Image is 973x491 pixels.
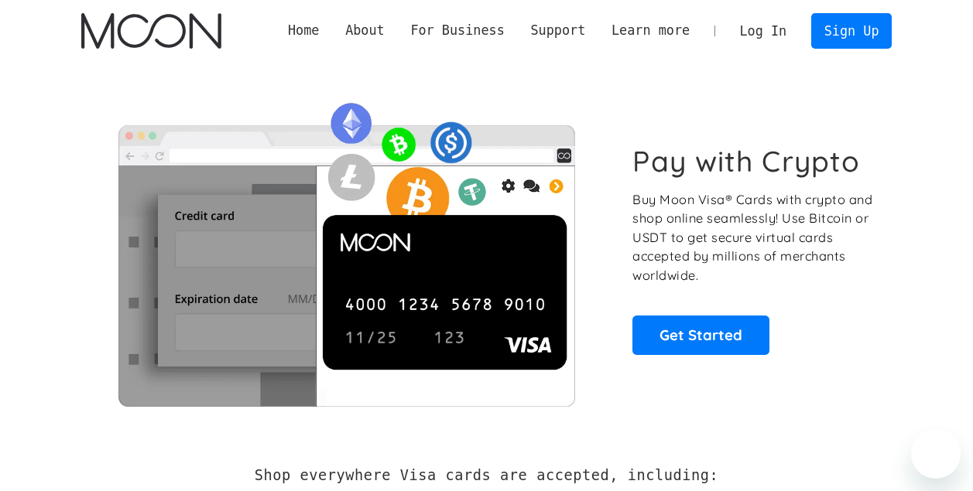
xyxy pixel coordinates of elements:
[911,429,961,479] iframe: زر إطلاق نافذة المراسلة
[332,21,397,40] div: About
[632,315,769,354] a: Get Started
[530,21,585,40] div: Support
[255,467,718,484] h2: Shop everywhere Visa cards are accepted, including:
[598,21,703,40] div: Learn more
[811,13,892,48] a: Sign Up
[632,144,860,179] h1: Pay with Crypto
[410,21,504,40] div: For Business
[612,21,690,40] div: Learn more
[398,21,518,40] div: For Business
[345,21,385,40] div: About
[275,21,332,40] a: Home
[81,92,612,406] img: Moon Cards let you spend your crypto anywhere Visa is accepted.
[81,13,221,49] img: Moon Logo
[518,21,598,40] div: Support
[632,190,875,285] p: Buy Moon Visa® Cards with crypto and shop online seamlessly! Use Bitcoin or USDT to get secure vi...
[81,13,221,49] a: home
[727,14,800,48] a: Log In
